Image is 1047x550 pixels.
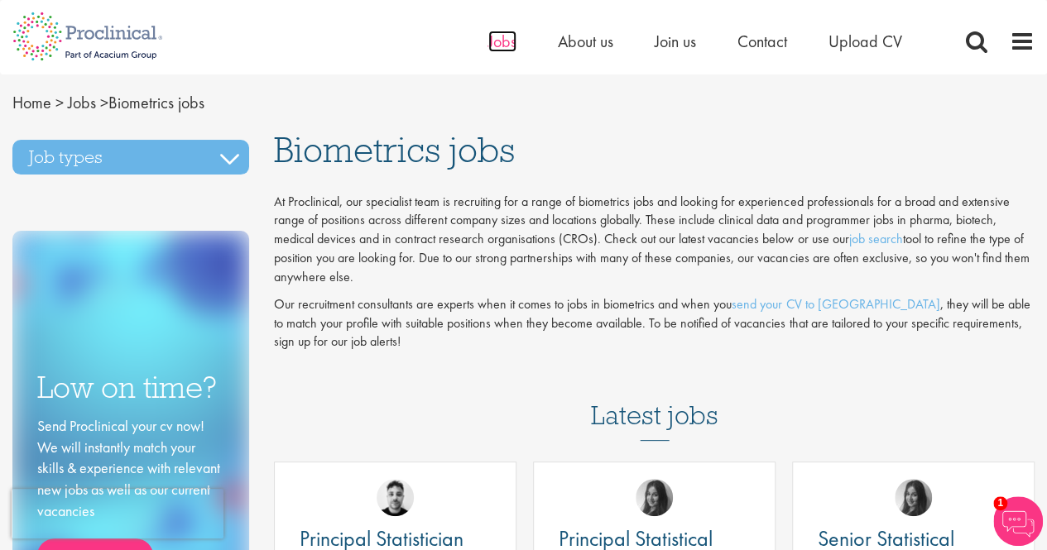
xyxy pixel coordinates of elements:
[737,31,787,52] a: Contact
[993,496,1043,546] img: Chatbot
[828,31,902,52] a: Upload CV
[12,92,51,113] a: breadcrumb link to Home
[300,528,491,549] a: Principal Statistician
[655,31,696,52] a: Join us
[732,295,939,313] a: send your CV to [GEOGRAPHIC_DATA]
[12,92,204,113] span: Biometrics jobs
[636,479,673,516] img: Heidi Hennigan
[591,360,718,441] h3: Latest jobs
[68,92,96,113] a: breadcrumb link to Jobs
[993,496,1007,510] span: 1
[100,92,108,113] span: >
[895,479,932,516] img: Heidi Hennigan
[558,31,613,52] a: About us
[274,295,1035,352] p: Our recruitment consultants are experts when it comes to jobs in biometrics and when you , they w...
[274,127,515,172] span: Biometrics jobs
[377,479,414,516] img: Dean Fisher
[488,31,516,52] a: Jobs
[37,371,224,404] h3: Low on time?
[55,92,64,113] span: >
[274,193,1035,287] p: At Proclinical, our specialist team is recruiting for a range of biometrics jobs and looking for ...
[12,489,223,538] iframe: reCAPTCHA
[12,140,249,175] h3: Job types
[848,230,902,247] a: job search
